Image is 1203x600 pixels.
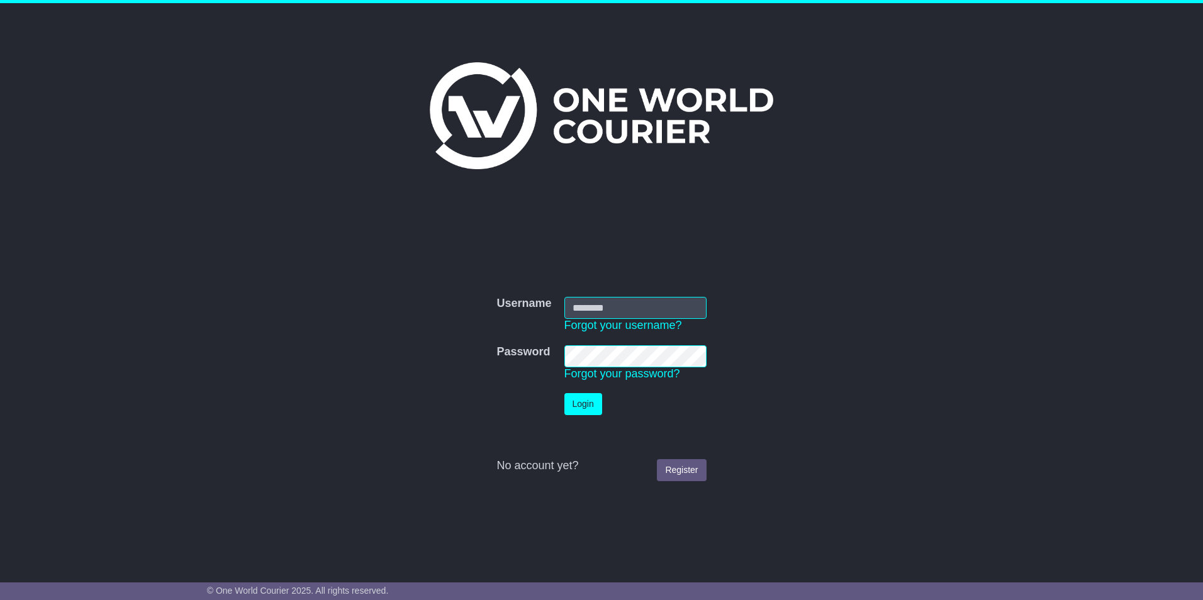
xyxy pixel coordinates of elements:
button: Login [564,393,602,415]
a: Forgot your username? [564,319,682,331]
div: No account yet? [496,459,706,473]
img: One World [430,62,773,169]
a: Register [657,459,706,481]
span: © One World Courier 2025. All rights reserved. [207,586,389,596]
label: Username [496,297,551,311]
a: Forgot your password? [564,367,680,380]
label: Password [496,345,550,359]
